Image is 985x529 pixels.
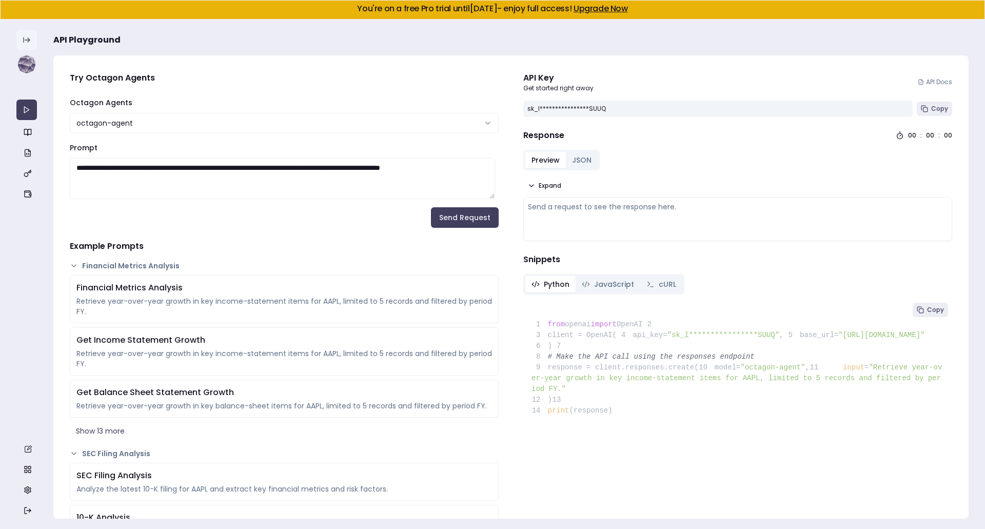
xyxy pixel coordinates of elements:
[783,330,800,341] span: 5
[864,363,869,371] span: =
[938,131,940,140] div: :
[16,100,37,120] a: API Playground
[800,331,839,339] span: base_url=
[531,362,548,373] span: 9
[76,296,492,317] div: Retrieve year-over-year growth in key income-statement items for AAPL, limited to 5 records and f...
[810,362,826,373] span: 11
[531,395,548,405] span: 12
[531,396,552,404] span: )
[565,320,590,328] span: openai
[531,330,548,341] span: 3
[926,131,934,140] div: 00
[917,102,952,116] button: Copy
[528,202,948,212] div: Send a request to see the response here.
[523,84,594,92] p: Get started right away
[544,279,569,289] span: Python
[523,179,565,193] button: Expand
[594,279,634,289] span: JavaScript
[913,303,948,317] button: Copy
[76,484,492,494] div: Analyze the latest 10-K filing for AAPL and extract key financial metrics and risk factors.
[617,320,642,328] span: OpenAI
[699,362,715,373] span: 10
[76,512,492,524] div: 10-K Analysis
[805,363,810,371] span: ,
[566,152,598,168] button: JSON
[591,320,617,328] span: import
[70,422,499,440] button: Show 13 more
[843,363,864,371] span: input
[633,331,667,339] span: api_key=
[927,306,944,314] span: Copy
[76,386,492,399] div: Get Balance Sheet Statement Growth
[76,469,492,482] div: SEC Filing Analysis
[931,105,948,113] span: Copy
[76,282,492,294] div: Financial Metrics Analysis
[76,334,492,346] div: Get Income Statement Growth
[431,207,499,228] button: Send Request
[76,348,492,369] div: Retrieve year-over-year growth in key income-statement items for AAPL, limited to 5 records and f...
[779,331,783,339] span: ,
[740,363,805,371] span: "octagon-agent"
[531,342,552,350] span: )
[531,351,548,362] span: 8
[552,341,568,351] span: 7
[531,405,548,416] span: 14
[70,240,499,252] h4: Example Prompts
[531,331,617,339] span: client = OpenAI(
[569,406,613,415] span: (response)
[839,331,925,339] span: "[URL][DOMAIN_NAME]"
[574,3,628,14] a: Upgrade Now
[642,319,659,330] span: 2
[548,406,569,415] span: print
[659,279,676,289] span: cURL
[70,143,97,153] label: Prompt
[16,54,37,75] img: logo-0uyt-Vr5.svg
[523,129,564,142] h4: Response
[539,182,561,190] span: Expand
[525,152,566,168] button: Preview
[548,352,755,361] span: # Make the API call using the responses endpoint
[908,131,916,140] div: 00
[76,401,492,411] div: Retrieve year-over-year growth in key balance-sheet items for AAPL, limited to 5 records and filt...
[70,261,499,271] button: Financial Metrics Analysis
[920,131,922,140] div: :
[531,363,942,393] span: "Retrieve year-over-year growth in key income-statement items for AAPL, limited to 5 records and ...
[715,363,740,371] span: model=
[531,319,548,330] span: 1
[531,363,699,371] span: response = client.responses.create(
[70,448,499,459] button: SEC Filing Analysis
[617,330,633,341] span: 4
[523,72,594,84] div: API Key
[9,5,976,13] h5: You're on a free Pro trial until [DATE] - enjoy full access!
[548,320,565,328] span: from
[918,78,952,86] a: API Docs
[552,395,568,405] span: 13
[70,97,132,108] label: Octagon Agents
[70,72,499,84] h4: Try Octagon Agents
[53,34,121,46] span: API Playground
[523,253,952,266] h4: Snippets
[531,341,548,351] span: 6
[944,131,952,140] div: 00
